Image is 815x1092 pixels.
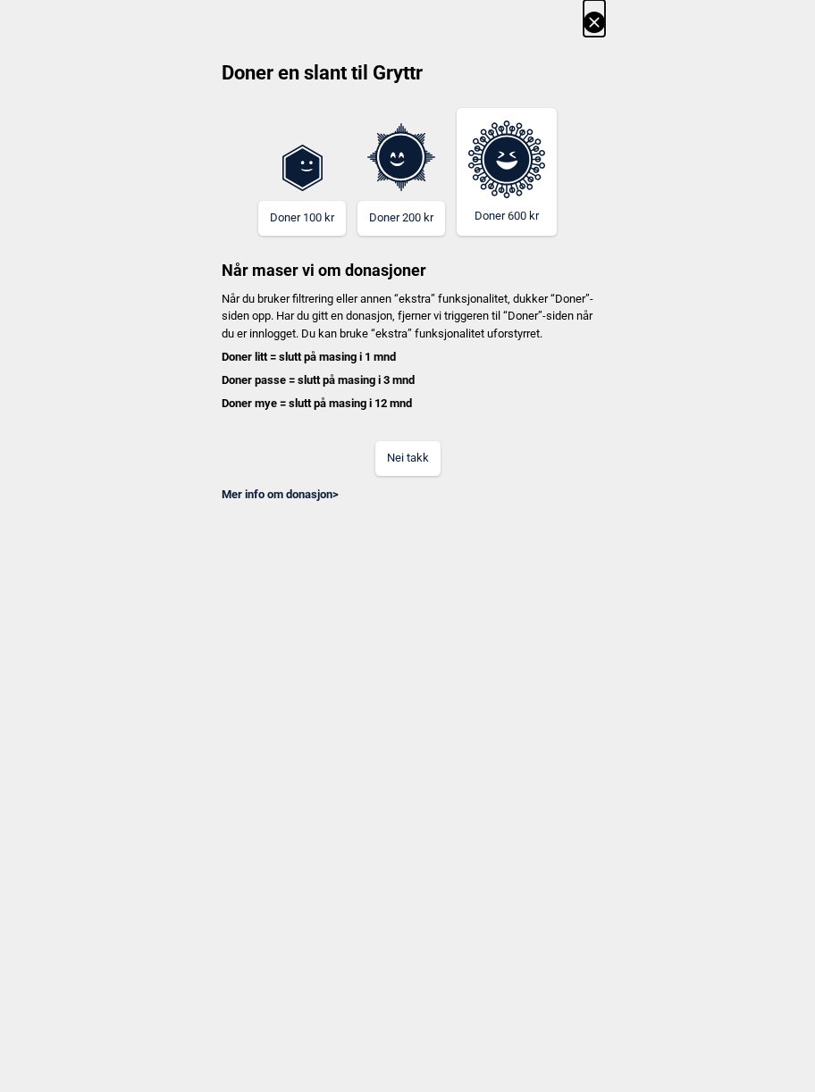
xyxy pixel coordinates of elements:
[222,350,396,363] b: Doner litt = slutt på masing i 1 mnd
[210,60,605,99] h2: Doner en slant til Gryttr
[375,441,441,476] button: Nei takk
[222,373,415,387] b: Doner passe = slutt på masing i 3 mnd
[210,290,605,413] p: Når du bruker filtrering eller annen “ekstra” funksjonalitet, dukker “Doner”-siden opp. Har du gi...
[258,201,346,236] button: Doner 100 kr
[222,396,412,410] b: Doner mye = slutt på masing i 12 mnd
[457,108,557,236] button: Doner 600 kr
[222,488,339,501] a: Mer info om donasjon>
[210,236,605,281] h3: Når maser vi om donasjoner
[357,201,445,236] button: Doner 200 kr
